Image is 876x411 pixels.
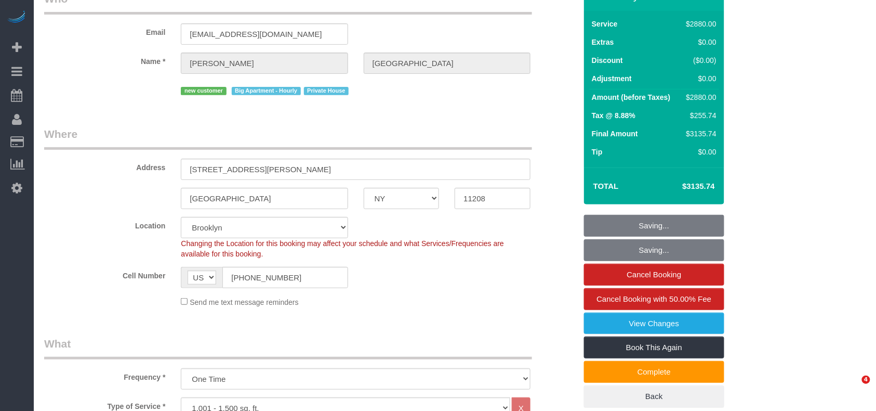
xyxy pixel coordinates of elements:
label: Tax @ 8.88% [592,110,635,121]
label: Tip [592,147,603,157]
input: Last Name [364,53,530,74]
div: $0.00 [683,37,716,47]
label: Name * [36,53,173,67]
label: Extras [592,37,614,47]
div: $2880.00 [683,19,716,29]
a: Book This Again [584,337,724,358]
input: City [181,188,348,209]
div: $0.00 [683,147,716,157]
span: Private House [304,87,349,95]
a: Cancel Booking [584,264,724,286]
span: Cancel Booking with 50.00% Fee [597,294,712,303]
label: Cell Number [36,267,173,281]
a: View Changes [584,313,724,335]
a: Back [584,386,724,407]
span: new customer [181,87,226,95]
label: Amount (before Taxes) [592,92,670,102]
label: Discount [592,55,623,66]
div: $255.74 [683,110,716,121]
span: Changing the Location for this booking may affect your schedule and what Services/Frequencies are... [181,239,504,258]
span: Big Apartment - Hourly [232,87,301,95]
img: Automaid Logo [6,10,27,25]
label: Email [36,23,173,37]
div: $2880.00 [683,92,716,102]
legend: Where [44,126,532,150]
label: Adjustment [592,73,632,84]
div: ($0.00) [683,55,716,66]
h4: $3135.74 [652,182,715,191]
label: Address [36,159,173,173]
a: Cancel Booking with 50.00% Fee [584,288,724,310]
input: Cell Number [222,267,348,288]
span: Send me text message reminders [190,298,298,306]
label: Frequency * [36,368,173,382]
input: Zip Code [455,188,530,209]
label: Location [36,217,173,231]
legend: What [44,336,532,359]
label: Final Amount [592,129,638,139]
a: Complete [584,361,724,383]
div: $0.00 [683,73,716,84]
label: Service [592,19,618,29]
strong: Total [593,182,619,190]
input: First Name [181,53,348,74]
div: $3135.74 [683,129,716,139]
iframe: Intercom live chat [841,376,866,401]
span: 4 [862,376,870,384]
input: Email [181,23,348,45]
